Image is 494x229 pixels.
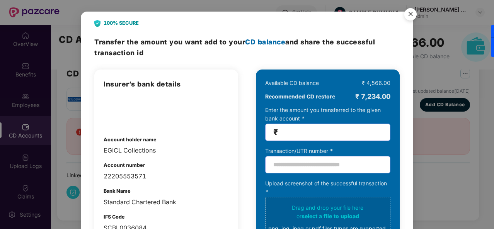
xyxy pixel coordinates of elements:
h3: Insurer’s bank details [104,79,229,90]
div: or [268,212,387,221]
b: Recommended CD restore [265,92,335,101]
img: admin-overview [104,97,144,124]
div: ₹ 4,566.00 [362,79,390,87]
div: ₹ 7,234.00 [355,91,390,102]
div: Enter the amount you transferred to the given bank account * [265,106,390,141]
img: svg+xml;base64,PHN2ZyB4bWxucz0iaHR0cDovL3d3dy53My5vcmcvMjAwMC9zdmciIHdpZHRoPSI1NiIgaGVpZ2h0PSI1Ni... [400,5,421,26]
b: Account number [104,162,145,168]
div: EGICL Collections [104,146,229,155]
b: IFS Code [104,214,125,220]
div: Transaction/UTR number * [265,147,390,155]
b: Account holder name [104,137,157,142]
div: Available CD balance [265,79,319,87]
span: ₹ [273,128,278,137]
b: Bank Name [104,188,131,194]
span: select a file to upload [302,213,359,219]
button: Close [400,4,421,25]
span: CD balance [245,38,285,46]
span: you want add to your [169,38,285,46]
h3: Transfer the amount and share the successful transaction id [94,37,400,58]
img: svg+xml;base64,PHN2ZyB4bWxucz0iaHR0cDovL3d3dy53My5vcmcvMjAwMC9zdmciIHdpZHRoPSIyNCIgaGVpZ2h0PSIyOC... [94,20,101,27]
div: 22205553571 [104,171,229,181]
div: Standard Chartered Bank [104,197,229,207]
b: 100% SECURE [104,19,139,27]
